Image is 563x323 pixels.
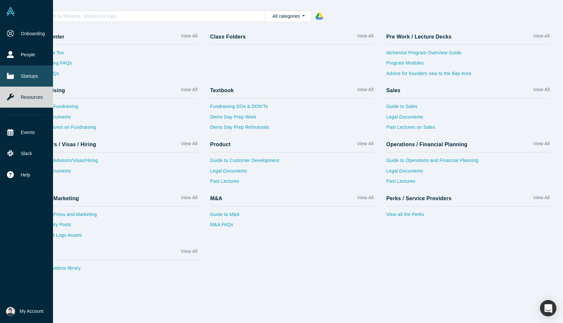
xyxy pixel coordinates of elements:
a: Past Lectures [210,178,374,188]
button: All categories [265,11,312,22]
a: View All [533,86,550,96]
a: Past Lectures [386,178,550,188]
a: View All [181,140,197,150]
a: Program Modules [386,60,550,70]
a: Legal Documents [210,168,374,178]
a: View All [357,194,373,204]
a: Guide to Press and Marketing [34,211,198,222]
h4: Operations / Financial Planning [386,141,468,148]
a: Community Posts [34,221,198,232]
a: Sales FAQs [34,70,198,81]
a: Alchemist Logo Assets [34,232,198,242]
a: Advice for founders new to the Bay Area [386,70,550,81]
a: Demo Day Prep Rehearsals [210,124,374,134]
a: View All [181,33,197,42]
h4: Class Folders [210,34,246,40]
a: Guide to Fundraising [34,103,198,114]
a: Vault How Tos [34,49,198,60]
a: View All [181,86,197,96]
a: View All [533,33,550,42]
a: Past Lectures on Fundraising [34,124,198,134]
a: Guide to Customer Development [210,157,374,168]
h4: Sales [386,87,400,94]
a: Alchemist Program Overview Guide [386,49,550,60]
a: Fundraising DOs & DON’Ts [210,103,374,114]
a: M&A FAQs [210,221,374,232]
h4: Product [210,141,230,148]
h4: Textbook [210,87,234,94]
a: View All [357,33,373,42]
button: My Account [6,307,43,316]
a: Legal Documents [34,114,198,124]
h4: M&A [210,195,222,202]
a: View all the Perks [386,211,550,222]
a: View All [181,248,197,257]
a: Legal Documents [34,168,198,178]
a: View All [533,140,550,150]
a: View All [181,194,197,204]
span: Help [21,172,30,178]
a: Demo Day Prep Work [210,114,374,124]
h4: Advisors / Visas / Hiring [34,141,96,148]
a: Past Lectures on Sales [386,124,550,134]
h4: Pre Work / Lecture Decks [386,34,451,40]
input: Search by filename, keyword or topic [41,12,265,20]
a: Visit our videos library [34,265,198,275]
a: Legal Documents [386,168,550,178]
img: Alchemist Vault Logo [6,7,15,16]
a: Guide to Advisors/Visas/Hiring [34,157,198,168]
a: Guide to Operations and Financial Planning [386,157,550,168]
span: My Account [20,308,43,315]
img: Katsutoshi Tabata's Account [6,307,15,316]
h4: Press / Marketing [34,195,79,202]
a: View All [357,86,373,96]
a: Guide to Sales [386,103,550,114]
h4: Perks / Service Providers [386,195,451,202]
a: View All [357,140,373,150]
a: Legal Documents [386,114,550,124]
a: Guide to M&A [210,211,374,222]
a: Fundraising FAQs [34,60,198,70]
a: View All [533,194,550,204]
